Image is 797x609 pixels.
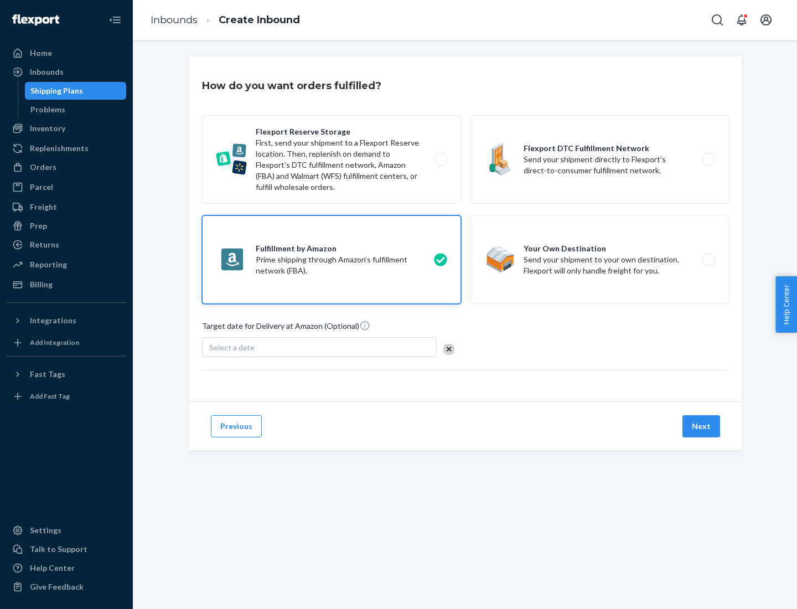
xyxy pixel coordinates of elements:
[731,9,753,31] button: Open notifications
[7,198,126,216] a: Freight
[706,9,728,31] button: Open Search Box
[7,334,126,352] a: Add Integration
[30,581,84,592] div: Give Feedback
[211,415,262,437] button: Previous
[7,178,126,196] a: Parcel
[30,525,61,536] div: Settings
[30,182,53,193] div: Parcel
[7,522,126,539] a: Settings
[7,158,126,176] a: Orders
[30,315,76,326] div: Integrations
[202,79,381,93] h3: How do you want orders fulfilled?
[30,143,89,154] div: Replenishments
[219,14,300,26] a: Create Inbound
[7,63,126,81] a: Inbounds
[142,4,309,37] ol: breadcrumbs
[25,101,127,118] a: Problems
[30,338,79,347] div: Add Integration
[12,14,59,25] img: Flexport logo
[30,562,75,574] div: Help Center
[30,391,70,401] div: Add Fast Tag
[7,365,126,383] button: Fast Tags
[7,44,126,62] a: Home
[30,48,52,59] div: Home
[7,578,126,596] button: Give Feedback
[7,559,126,577] a: Help Center
[202,320,370,336] span: Target date for Delivery at Amazon (Optional)
[682,415,720,437] button: Next
[30,104,65,115] div: Problems
[7,256,126,273] a: Reporting
[30,123,65,134] div: Inventory
[30,259,67,270] div: Reporting
[30,220,47,231] div: Prep
[775,276,797,333] button: Help Center
[755,9,777,31] button: Open account menu
[7,540,126,558] a: Talk to Support
[30,544,87,555] div: Talk to Support
[7,276,126,293] a: Billing
[7,236,126,254] a: Returns
[30,162,56,173] div: Orders
[25,82,127,100] a: Shipping Plans
[7,217,126,235] a: Prep
[7,140,126,157] a: Replenishments
[209,343,255,352] span: Select a date
[151,14,198,26] a: Inbounds
[7,120,126,137] a: Inventory
[30,85,83,96] div: Shipping Plans
[30,369,65,380] div: Fast Tags
[30,202,57,213] div: Freight
[30,239,59,250] div: Returns
[30,66,64,78] div: Inbounds
[30,279,53,290] div: Billing
[7,388,126,405] a: Add Fast Tag
[104,9,126,31] button: Close Navigation
[7,312,126,329] button: Integrations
